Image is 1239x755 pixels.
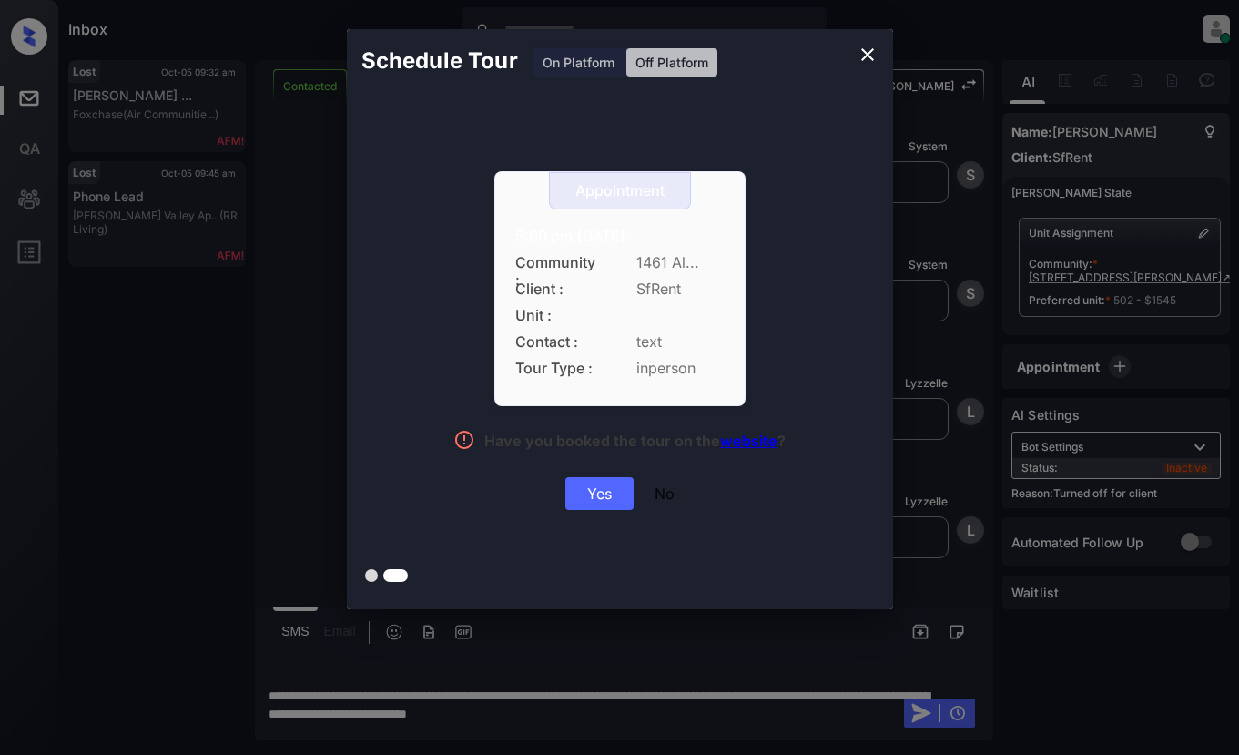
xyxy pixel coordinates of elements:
span: Client : [515,281,597,298]
a: website [720,432,777,450]
span: 1461 Al... [636,254,725,271]
div: No [655,485,675,503]
span: text [636,333,725,351]
div: 5:00 pm,[DATE] [515,228,725,245]
span: SfRent [636,281,725,298]
div: Have you booked the tour on the ? [484,432,786,454]
h2: Schedule Tour [347,29,533,93]
span: Tour Type : [515,360,597,377]
button: close [849,36,886,73]
div: Appointment [550,182,690,199]
div: Yes [565,477,634,510]
span: Unit : [515,307,597,324]
span: inperson [636,360,725,377]
span: Community : [515,254,597,271]
span: Contact : [515,333,597,351]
